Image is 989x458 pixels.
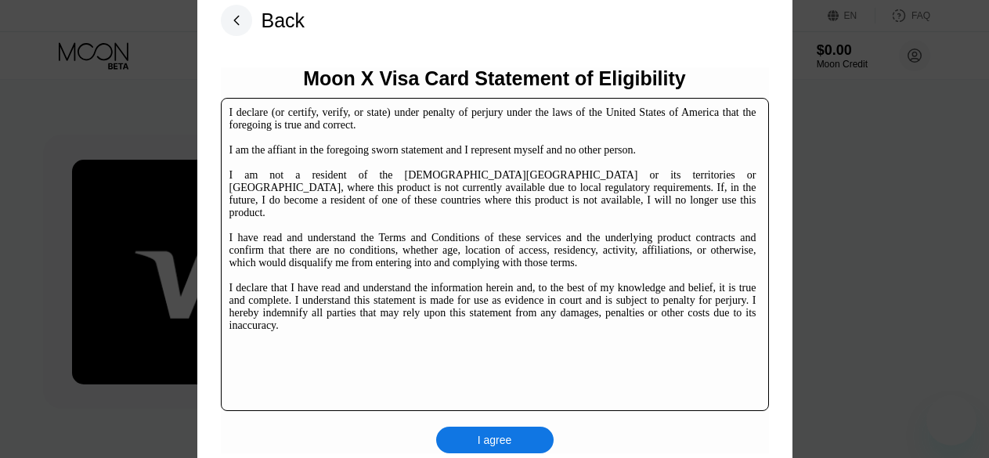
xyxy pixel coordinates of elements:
[229,106,756,332] div: I declare (or certify, verify, or state) under penalty of perjury under the laws of the United St...
[926,395,976,445] iframe: Button to launch messaging window
[303,67,686,90] div: Moon X Visa Card Statement of Eligibility
[262,9,305,32] div: Back
[436,427,554,453] div: I agree
[221,5,305,36] div: Back
[478,433,512,447] div: I agree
